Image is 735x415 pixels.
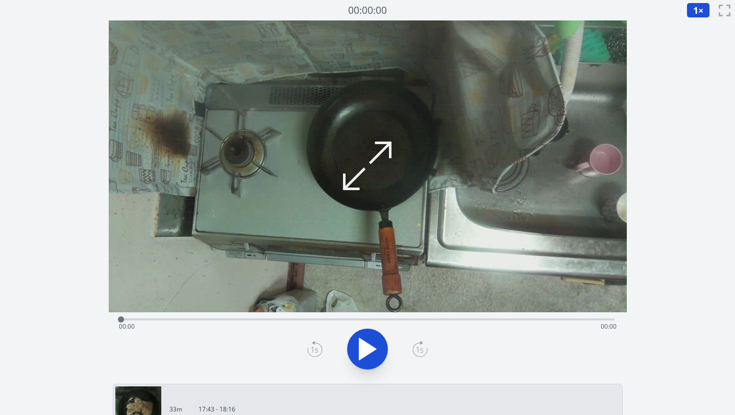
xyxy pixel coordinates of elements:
p: 17:43 - 18:16 [199,405,235,413]
span: 1 [693,4,698,16]
p: 33m [169,405,182,413]
a: 00:00:00 [348,3,387,18]
button: 1× [687,3,710,18]
span: 00:00 [601,322,617,331]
